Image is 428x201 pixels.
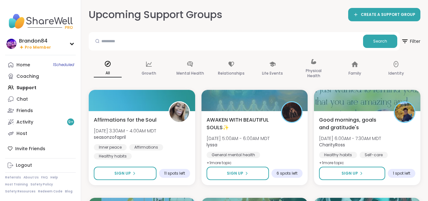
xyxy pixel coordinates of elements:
a: CREATE A SUPPORT GROUP [348,8,420,21]
button: Search [363,35,397,48]
span: [DATE] 5:00AM - 6:00AM MDT [207,135,270,142]
span: Good mornings, goals and gratitude's [319,116,387,131]
a: Safety Resources [5,189,35,194]
a: Logout [5,160,76,171]
span: Sign Up [227,171,243,176]
span: 1 spot left [393,171,410,176]
span: Sign Up [342,171,358,176]
img: seasonzofapril [169,102,189,122]
span: 11 spots left [164,171,185,176]
a: Help [50,175,58,180]
div: Activity [16,119,33,125]
a: Referrals [5,175,21,180]
span: 9 + [68,119,73,125]
a: FAQ [41,175,48,180]
div: General mental health [207,152,260,158]
div: Healthy habits [319,152,357,158]
div: Logout [16,162,32,169]
button: Filter [401,32,420,50]
img: ShareWell Nav Logo [5,10,76,32]
span: Affirmations for the Soul [94,116,157,124]
b: lyssa [207,142,217,148]
b: CharityRoss [319,142,345,148]
a: Blog [65,189,73,194]
h2: Upcoming Support Groups [89,8,222,22]
img: Brandon84 [6,39,16,49]
p: Mental Health [176,70,204,77]
a: Redeem Code [38,189,62,194]
span: Search [373,38,387,44]
span: Pro Member [25,45,51,50]
a: Safety Policy [30,182,53,187]
a: Host [5,128,76,139]
div: Coaching [16,73,39,80]
img: lyssa [282,102,302,122]
a: Chat [5,93,76,105]
span: CREATE A SUPPORT GROUP [361,12,415,17]
p: Physical Health [300,67,328,80]
span: Filter [401,34,420,49]
a: Coaching [5,70,76,82]
div: Friends [16,108,33,114]
a: About Us [23,175,39,180]
span: AWAKEN WITH BEAUTIFUL SOULS✨ [207,116,274,131]
div: Chat [16,96,28,103]
b: seasonzofapril [94,134,126,140]
p: All [94,69,122,77]
div: Inner peace [94,144,127,151]
span: Sign Up [114,171,131,176]
span: [DATE] 3:30AM - 4:00AM MDT [94,128,156,134]
div: Affirmations [129,144,163,151]
span: 6 spots left [277,171,297,176]
div: Healthy habits [94,153,132,159]
p: Family [348,70,361,77]
span: [DATE] 6:00AM - 7:30AM MDT [319,135,381,142]
div: Host [16,131,27,137]
p: Life Events [262,70,283,77]
p: Growth [142,70,156,77]
img: CharityRoss [395,102,414,122]
span: 1 Scheduled [53,62,74,67]
button: Sign Up [94,167,157,180]
div: Home [16,62,30,68]
a: Friends [5,105,76,116]
button: Sign Up [319,167,385,180]
button: Sign Up [207,167,269,180]
p: Relationships [218,70,245,77]
a: Home1Scheduled [5,59,76,70]
a: Host Training [5,182,28,187]
div: Invite Friends [5,143,76,154]
div: Brandon84 [19,37,51,44]
p: Identity [388,70,404,77]
a: Activity9+ [5,116,76,128]
div: Self-care [360,152,388,158]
